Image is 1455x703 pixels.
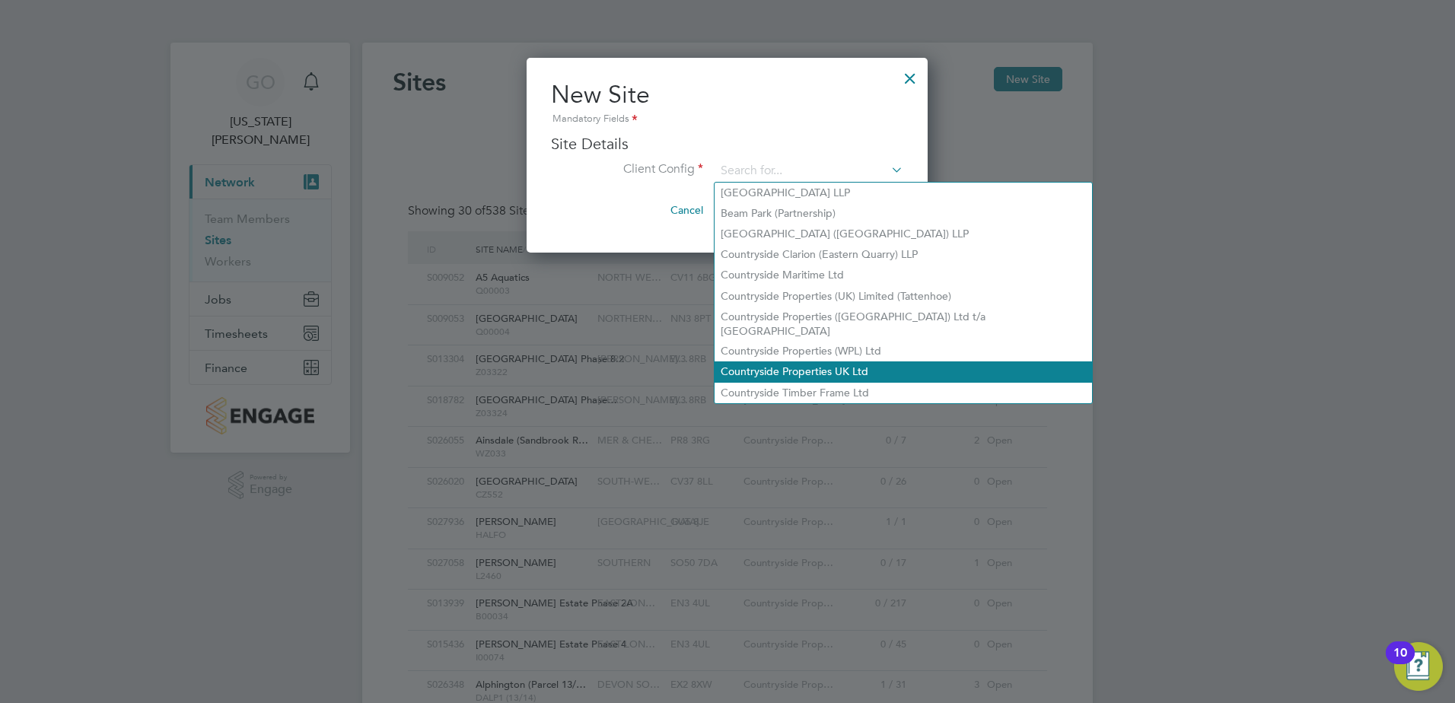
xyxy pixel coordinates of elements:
[1394,642,1443,691] button: Open Resource Center, 10 new notifications
[551,161,703,177] label: Client Config
[715,265,1092,285] li: Countryside Maritime Ltd
[1393,653,1407,673] div: 10
[715,361,1092,382] li: Countryside Properties UK Ltd
[551,111,903,128] div: Mandatory Fields
[715,286,1092,307] li: Countryside Properties (UK) Limited (Tattenhoe)
[715,244,1092,265] li: Countryside Clarion (Eastern Quarry) LLP
[551,134,903,154] h3: Site Details
[715,307,1092,341] li: Countryside Properties ([GEOGRAPHIC_DATA]) Ltd t/a [GEOGRAPHIC_DATA]
[715,224,1092,244] li: [GEOGRAPHIC_DATA] ([GEOGRAPHIC_DATA]) LLP
[715,160,903,183] input: Search for...
[715,183,1092,203] li: [GEOGRAPHIC_DATA] LLP
[658,198,715,222] button: Cancel
[715,341,1092,361] li: Countryside Properties (WPL) Ltd
[715,383,1092,403] li: Countryside Timber Frame Ltd
[551,79,903,128] h2: New Site
[715,203,1092,224] li: Beam Park (Partnership)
